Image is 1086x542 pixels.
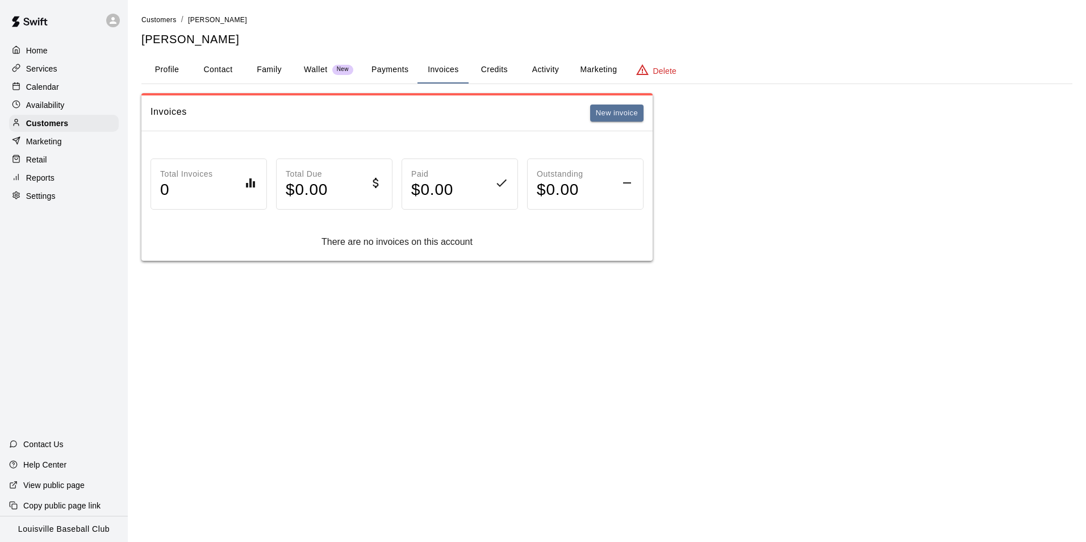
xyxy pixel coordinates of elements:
[141,16,177,24] span: Customers
[571,56,626,84] button: Marketing
[411,180,453,200] h4: $ 0.00
[26,118,68,129] p: Customers
[332,66,353,73] span: New
[286,168,328,180] p: Total Due
[653,65,676,77] p: Delete
[244,56,295,84] button: Family
[26,63,57,74] p: Services
[23,500,101,511] p: Copy public page link
[23,439,64,450] p: Contact Us
[9,78,119,95] a: Calendar
[304,64,328,76] p: Wallet
[9,115,119,132] a: Customers
[537,168,583,180] p: Outstanding
[141,32,1072,47] h5: [PERSON_NAME]
[151,237,644,247] div: There are no invoices on this account
[141,14,1072,26] nav: breadcrumb
[26,154,47,165] p: Retail
[141,15,177,24] a: Customers
[411,168,453,180] p: Paid
[9,60,119,77] a: Services
[26,81,59,93] p: Calendar
[160,180,213,200] h4: 0
[520,56,571,84] button: Activity
[469,56,520,84] button: Credits
[537,180,583,200] h4: $ 0.00
[9,151,119,168] a: Retail
[141,56,193,84] button: Profile
[23,480,85,491] p: View public page
[26,172,55,184] p: Reports
[286,180,328,200] h4: $ 0.00
[26,99,65,111] p: Availability
[9,133,119,150] a: Marketing
[151,105,187,122] h6: Invoices
[160,168,213,180] p: Total Invoices
[23,459,66,470] p: Help Center
[362,56,417,84] button: Payments
[9,97,119,114] a: Availability
[9,187,119,205] a: Settings
[18,523,110,535] p: Louisville Baseball Club
[193,56,244,84] button: Contact
[590,105,644,122] button: New invoice
[9,42,119,59] a: Home
[181,14,183,26] li: /
[188,16,247,24] span: [PERSON_NAME]
[9,169,119,186] a: Reports
[141,56,1072,84] div: basic tabs example
[417,56,469,84] button: Invoices
[26,190,56,202] p: Settings
[26,136,62,147] p: Marketing
[26,45,48,56] p: Home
